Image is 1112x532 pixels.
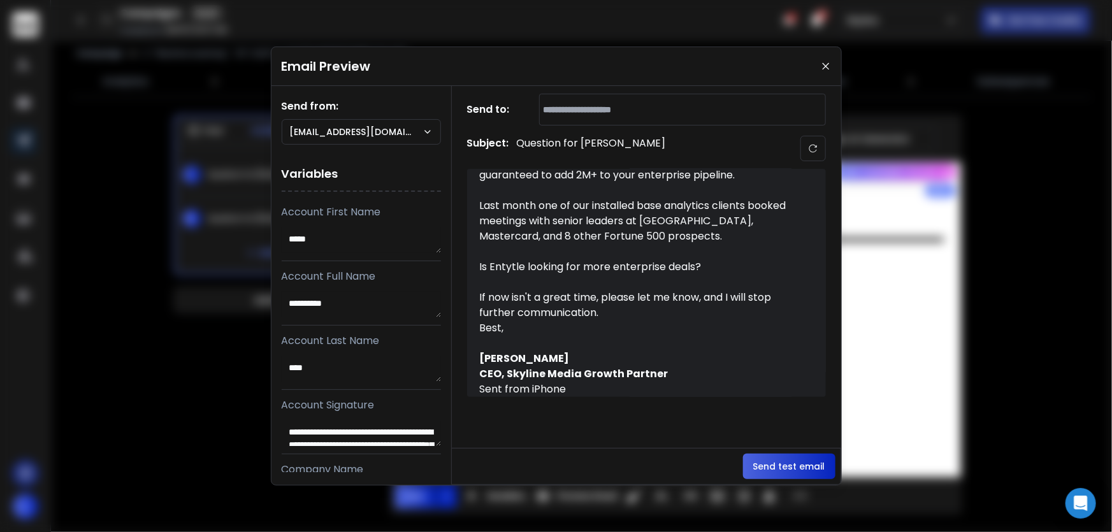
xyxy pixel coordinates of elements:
p: Account First Name [282,205,441,220]
p: Account Full Name [282,269,441,284]
h1: Send to: [467,102,518,117]
div: Best, [480,320,798,382]
strong: CEO, Skyline Media Growth Partner [480,366,668,381]
div: Since you're the Co-Founder at Entytle, I thought you'd be the best person to see this. We can de... [480,91,798,397]
p: Account Last Name [282,333,441,349]
p: [EMAIL_ADDRESS][DOMAIN_NAME] [290,126,422,138]
h1: Email Preview [282,57,371,75]
button: Send test email [743,454,835,479]
h1: Send from: [282,99,441,114]
p: Question for [PERSON_NAME] [517,136,666,161]
strong: [PERSON_NAME] [480,351,570,366]
h1: Subject: [467,136,509,161]
div: Open Intercom Messenger [1065,488,1096,519]
p: Account Signature [282,398,441,413]
h1: Variables [282,157,441,192]
p: Company Name [282,462,441,477]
